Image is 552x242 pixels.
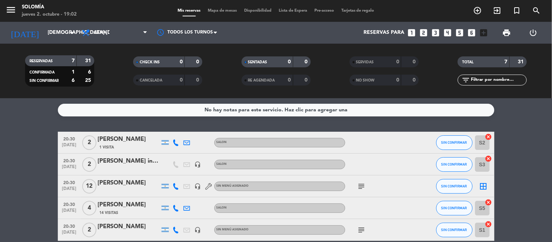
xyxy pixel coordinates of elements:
span: Cena [94,30,107,35]
span: SIN CONFIRMAR [29,79,59,83]
span: 12 [82,179,96,194]
span: 14 Visitas [100,210,119,216]
i: border_all [479,182,488,191]
i: menu [5,4,16,15]
strong: 0 [396,59,399,64]
strong: 0 [413,78,417,83]
span: Reservas para [364,30,405,36]
i: headset_mic [195,183,201,190]
span: SIN CONFIRMAR [441,206,467,210]
strong: 25 [85,78,92,83]
span: 2 [82,157,96,172]
i: power_settings_new [529,28,538,37]
span: 2 [82,223,96,237]
span: 20:30 [60,156,79,164]
span: [DATE] [60,208,79,217]
strong: 31 [518,59,525,64]
span: 4 [82,201,96,215]
span: 1 Visita [100,144,114,150]
strong: 6 [88,70,92,75]
span: NO SHOW [356,79,375,82]
span: RE AGENDADA [248,79,275,82]
i: exit_to_app [493,6,502,15]
i: looks_5 [455,28,465,37]
span: CANCELADA [140,79,162,82]
span: [DATE] [60,143,79,151]
span: CHECK INS [140,60,160,64]
span: Mapa de mesas [204,9,241,13]
div: [PERSON_NAME] [98,135,160,144]
i: add_circle_outline [473,6,482,15]
div: [PERSON_NAME] [98,200,160,210]
i: looks_one [407,28,417,37]
i: headset_mic [195,227,201,233]
span: SENTADAS [248,60,267,64]
i: subject [357,182,366,191]
strong: 0 [413,59,417,64]
span: SALON [217,206,227,209]
span: SIN CONFIRMAR [441,162,467,166]
span: [DATE] [60,164,79,173]
span: 20:30 [60,200,79,208]
span: Disponibilidad [241,9,275,13]
strong: 0 [180,59,183,64]
div: [PERSON_NAME] invitacion [98,156,160,166]
span: Lista de Espera [275,9,311,13]
strong: 0 [288,59,291,64]
i: looks_4 [443,28,453,37]
strong: 0 [396,78,399,83]
input: Filtrar por nombre... [470,76,527,84]
strong: 0 [180,78,183,83]
i: cancel [485,221,492,228]
span: 20:30 [60,134,79,143]
span: CONFIRMADA [29,71,55,74]
div: jueves 2. octubre - 19:02 [22,11,77,18]
span: SIN CONFIRMAR [441,228,467,232]
strong: 0 [196,78,201,83]
strong: 7 [505,59,508,64]
i: cancel [485,155,492,162]
span: Pre-acceso [311,9,338,13]
div: No hay notas para este servicio. Haz clic para agregar una [204,106,348,114]
span: 20:30 [60,178,79,186]
i: search [532,6,541,15]
div: [PERSON_NAME] [98,222,160,231]
span: SIN CONFIRMAR [441,184,467,188]
strong: 0 [305,59,309,64]
i: [DATE] [5,25,44,41]
span: Sin menú asignado [217,185,249,187]
div: Solomía [22,4,77,11]
span: print [503,28,511,37]
i: subject [357,226,366,234]
span: SALON [217,141,227,144]
span: RESERVADAS [29,59,53,63]
i: headset_mic [195,161,201,168]
i: turned_in_not [513,6,521,15]
span: Sin menú asignado [217,228,249,231]
i: looks_two [419,28,429,37]
span: 20:30 [60,222,79,230]
i: cancel [485,133,492,140]
span: SIN CONFIRMAR [441,140,467,144]
span: Tarjetas de regalo [338,9,378,13]
div: LOG OUT [520,22,547,44]
span: [DATE] [60,230,79,238]
i: looks_3 [431,28,441,37]
i: add_box [479,28,489,37]
span: Mis reservas [174,9,204,13]
strong: 7 [72,58,75,63]
strong: 0 [305,78,309,83]
span: [DATE] [60,186,79,195]
i: looks_6 [467,28,477,37]
strong: 6 [72,78,75,83]
span: SERVIDAS [356,60,374,64]
span: SALON [217,163,227,166]
strong: 0 [196,59,201,64]
span: 2 [82,135,96,150]
i: arrow_drop_down [68,28,76,37]
i: cancel [485,199,492,206]
strong: 0 [288,78,291,83]
i: filter_list [461,76,470,84]
strong: 31 [85,58,92,63]
div: [PERSON_NAME] [98,178,160,188]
